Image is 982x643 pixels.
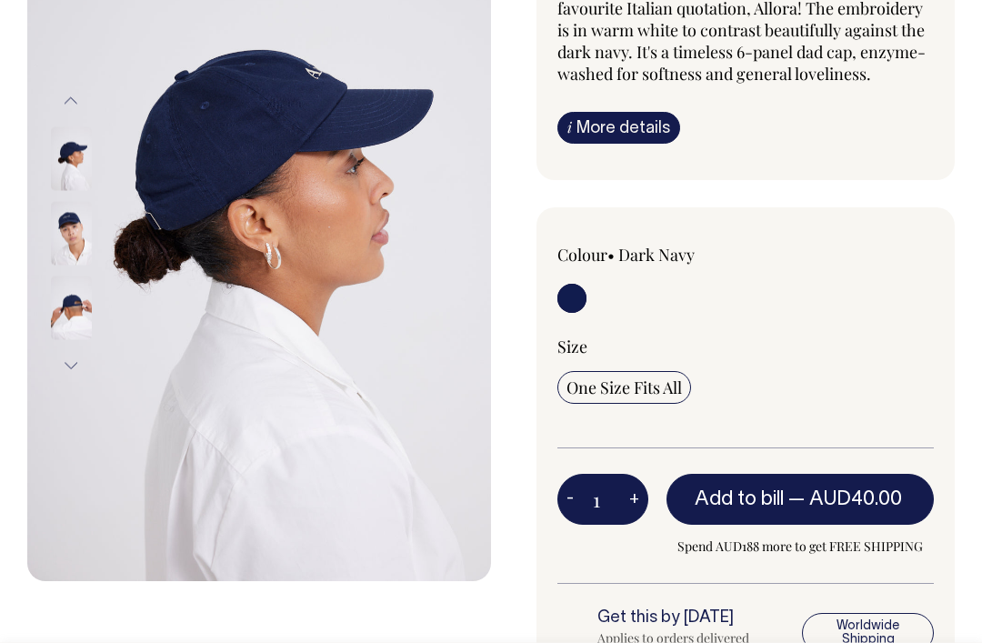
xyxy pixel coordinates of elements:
[620,481,648,517] button: +
[557,336,934,357] div: Size
[788,490,907,508] span: —
[557,371,691,404] input: One Size Fits All
[51,276,92,340] img: dark-navy
[809,490,902,508] span: AUD40.00
[566,377,682,398] span: One Size Fits All
[51,127,92,191] img: dark-navy
[607,244,615,266] span: •
[557,112,680,144] a: iMore details
[567,117,572,136] span: i
[57,81,85,122] button: Previous
[557,481,583,517] button: -
[51,202,92,266] img: dark-navy
[557,244,708,266] div: Colour
[666,474,934,525] button: Add to bill —AUD40.00
[618,244,695,266] label: Dark Navy
[57,346,85,387] button: Next
[666,536,934,558] span: Spend AUD188 more to get FREE SHIPPING
[695,490,784,508] span: Add to bill
[597,609,762,628] h6: Get this by [DATE]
